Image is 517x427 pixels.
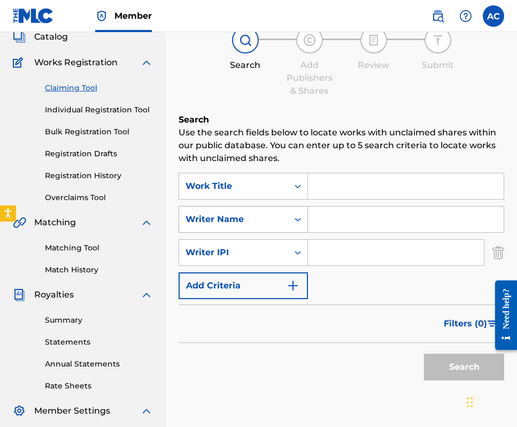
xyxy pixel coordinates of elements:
[411,59,465,72] div: Submit
[455,5,476,27] div: Help
[140,405,153,417] img: expand
[487,272,517,359] iframe: Resource Center
[45,359,153,370] a: Annual Statements
[431,10,444,22] img: search
[13,56,27,69] img: Works Registration
[239,34,252,47] img: step indicator icon for Search
[140,216,153,229] img: expand
[437,310,504,337] button: Filters (0)
[186,246,282,259] div: Writer IPI
[45,148,153,159] a: Registration Drafts
[114,10,152,22] span: Member
[34,288,74,301] span: Royalties
[347,59,400,72] div: Review
[34,405,110,417] span: Member Settings
[95,10,108,22] img: Top Rightsholder
[13,8,54,24] img: MLC Logo
[179,272,308,299] button: Add Criteria
[179,173,504,386] form: Search Form
[13,288,26,301] img: Royalties
[45,242,153,254] a: Matching Tool
[431,34,444,47] img: step indicator icon for Submit
[140,288,153,301] img: expand
[464,376,517,427] iframe: Chat Widget
[45,337,153,348] a: Statements
[492,239,504,266] img: Delete Criterion
[179,113,504,126] h6: Search
[45,264,153,276] a: Match History
[45,192,153,203] a: Overclaims Tool
[459,10,472,22] img: help
[45,104,153,116] a: Individual Registration Tool
[13,30,68,43] a: CatalogCatalog
[483,5,504,27] div: User Menu
[13,405,26,417] img: Member Settings
[367,34,380,47] img: step indicator icon for Review
[427,5,449,27] a: Public Search
[283,59,336,97] div: Add Publishers & Shares
[45,315,153,326] a: Summary
[45,380,153,392] a: Rate Sheets
[179,126,504,165] p: Use the search fields below to locate works with unclaimed shares within our public database. You...
[186,213,282,226] div: Writer Name
[45,170,153,181] a: Registration History
[45,82,153,94] a: Claiming Tool
[34,216,76,229] span: Matching
[303,34,316,47] img: step indicator icon for Add Publishers & Shares
[140,56,153,69] img: expand
[186,180,282,193] div: Work Title
[219,59,272,72] div: Search
[467,386,473,418] div: Drag
[34,56,118,69] span: Works Registration
[13,30,26,43] img: Catalog
[444,317,487,330] span: Filters ( 0 )
[45,126,153,138] a: Bulk Registration Tool
[13,216,26,229] img: Matching
[34,30,68,43] span: Catalog
[287,279,299,292] img: 9d2ae6d4665cec9f34b9.svg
